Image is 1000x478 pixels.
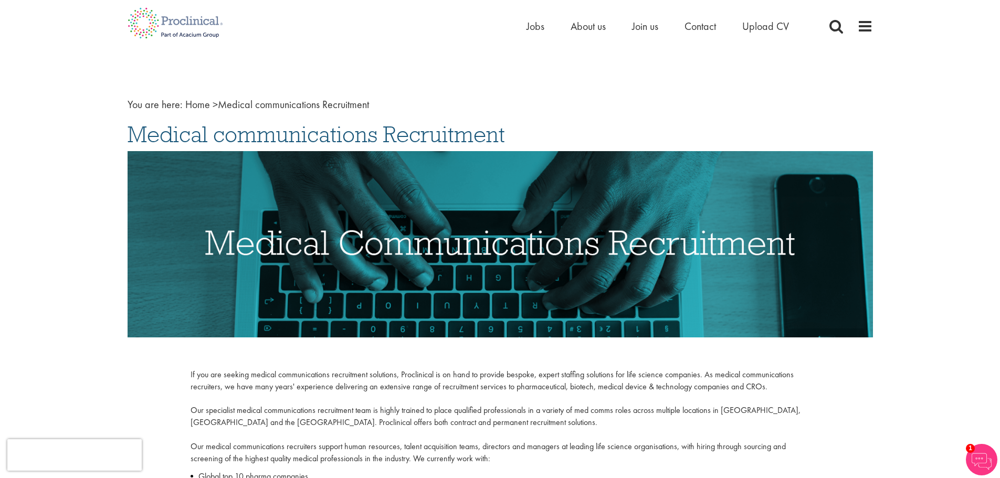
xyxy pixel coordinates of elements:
span: Medical communications Recruitment [128,120,505,148]
a: Upload CV [742,19,789,33]
p: If you are seeking medical communications recruitment solutions, Proclinical is on hand to provid... [191,369,809,465]
a: breadcrumb link to Home [185,98,210,111]
a: Contact [685,19,716,33]
a: Join us [632,19,658,33]
span: Medical communications Recruitment [185,98,369,111]
img: Medical Communication Recruitment [128,151,873,337]
span: 1 [966,444,975,453]
a: About us [571,19,606,33]
iframe: reCAPTCHA [7,439,142,471]
span: You are here: [128,98,183,111]
img: Chatbot [966,444,997,475]
a: Jobs [527,19,544,33]
span: > [213,98,218,111]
